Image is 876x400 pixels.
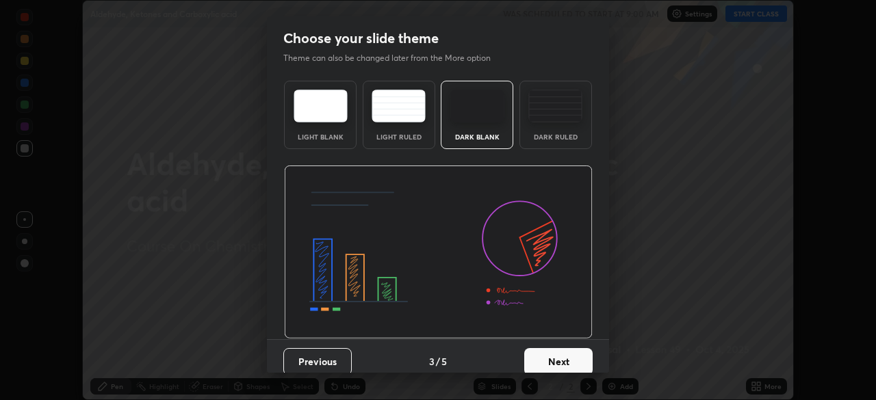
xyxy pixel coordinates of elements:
h2: Choose your slide theme [283,29,439,47]
img: lightTheme.e5ed3b09.svg [294,90,348,122]
h4: 3 [429,354,435,369]
img: darkThemeBanner.d06ce4a2.svg [284,165,593,339]
img: darkTheme.f0cc69e5.svg [450,90,504,122]
div: Dark Ruled [528,133,583,140]
div: Light Blank [293,133,348,140]
img: darkRuledTheme.de295e13.svg [528,90,582,122]
div: Light Ruled [372,133,426,140]
p: Theme can also be changed later from the More option [283,52,505,64]
img: lightRuledTheme.5fabf969.svg [372,90,426,122]
button: Next [524,348,593,375]
h4: / [436,354,440,369]
div: Dark Blank [450,133,504,140]
h4: 5 [441,354,447,369]
button: Previous [283,348,352,375]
